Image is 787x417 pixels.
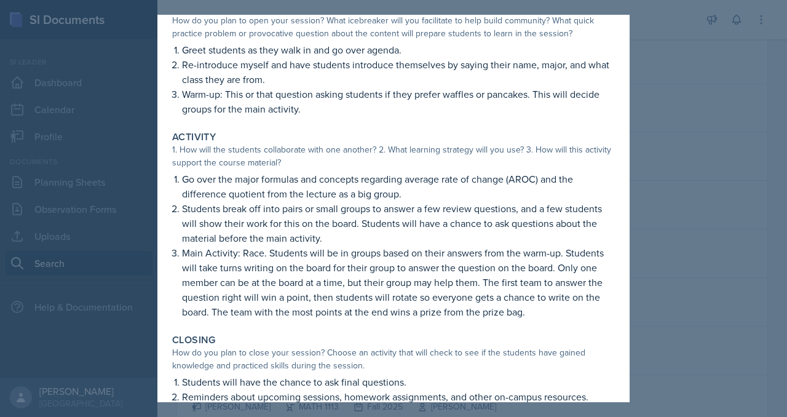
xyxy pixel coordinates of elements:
div: How do you plan to close your session? Choose an activity that will check to see if the students ... [172,346,615,372]
p: Greet students as they walk in and go over agenda. [182,42,615,57]
div: How do you plan to open your session? What icebreaker will you facilitate to help build community... [172,14,615,40]
p: Re-introduce myself and have students introduce themselves by saying their name, major, and what ... [182,57,615,87]
p: Students break off into pairs or small groups to answer a few review questions, and a few student... [182,201,615,245]
div: 1. How will the students collaborate with one another? 2. What learning strategy will you use? 3.... [172,143,615,169]
p: Reminders about upcoming sessions, homework assignments, and other on-campus resources. [182,389,615,404]
p: Students will have the chance to ask final questions. [182,375,615,389]
label: Activity [172,131,216,143]
p: Go over the major formulas and concepts regarding average rate of change (AROC) and the differenc... [182,172,615,201]
p: Main Activity: Race. Students will be in groups based on their answers from the warm-up. Students... [182,245,615,319]
label: Closing [172,334,216,346]
p: Warm-up: This or that question asking students if they prefer waffles or pancakes. This will deci... [182,87,615,116]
